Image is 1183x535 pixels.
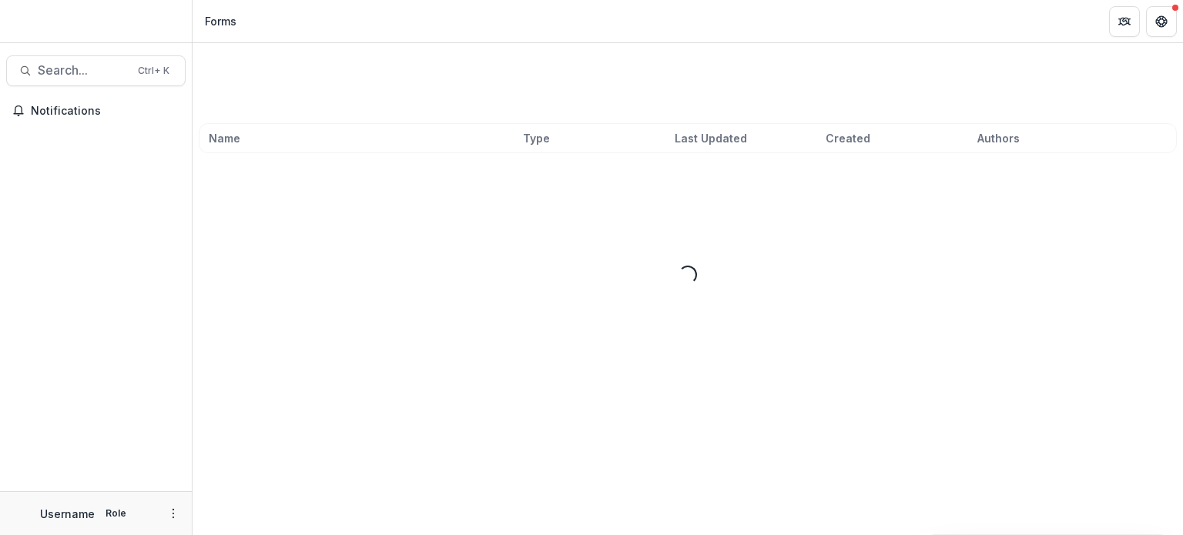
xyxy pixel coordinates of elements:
[164,504,183,523] button: More
[6,99,186,123] button: Notifications
[101,507,131,520] p: Role
[40,506,95,522] p: Username
[38,63,129,78] span: Search...
[523,130,550,146] span: Type
[675,130,747,146] span: Last Updated
[977,130,1020,146] span: Authors
[205,13,236,29] div: Forms
[135,62,173,79] div: Ctrl + K
[1109,6,1140,37] button: Partners
[826,130,870,146] span: Created
[6,55,186,86] button: Search...
[199,10,243,32] nav: breadcrumb
[1146,6,1177,37] button: Get Help
[31,105,179,118] span: Notifications
[209,130,240,146] span: Name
